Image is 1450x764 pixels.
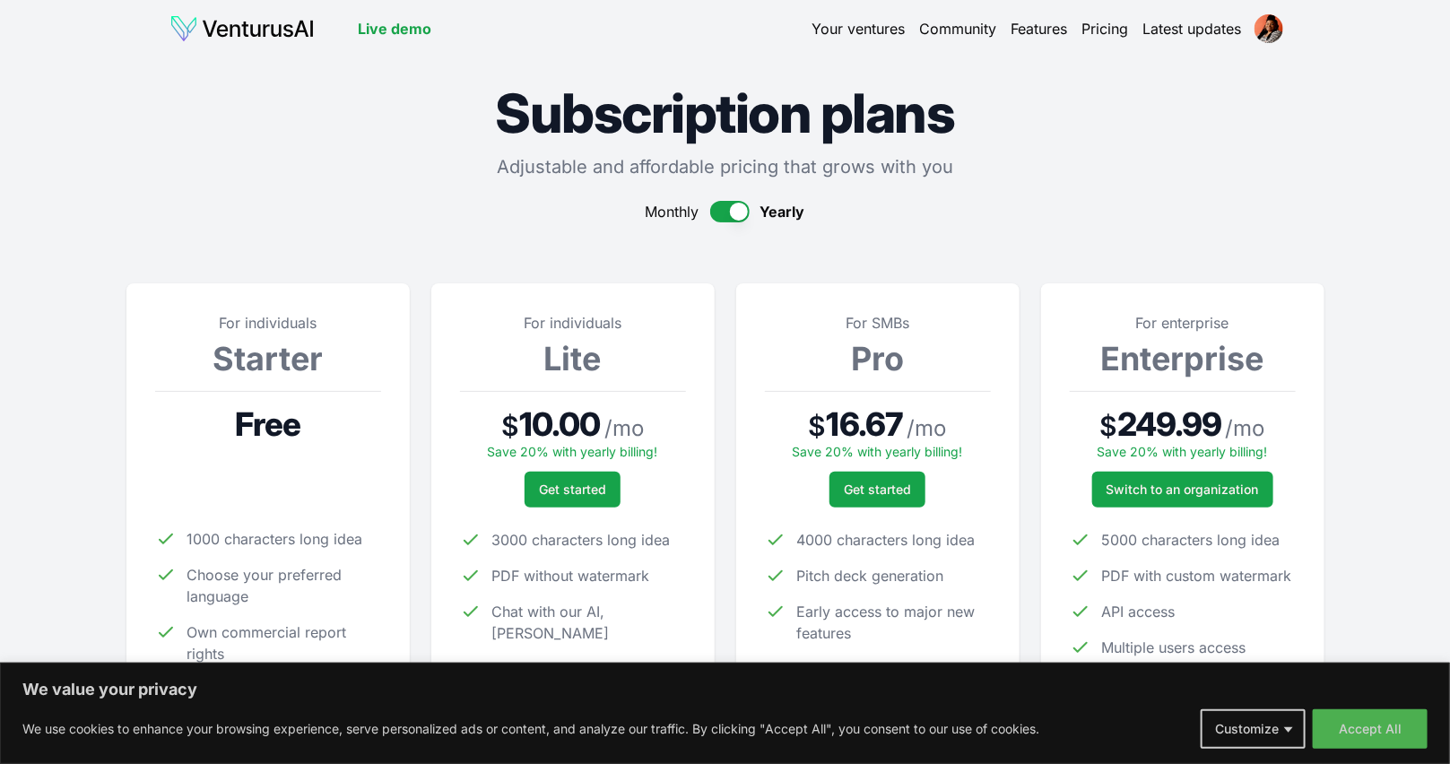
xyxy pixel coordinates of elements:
span: / mo [907,414,946,443]
span: Multiple users access [1102,637,1246,658]
a: Features [1012,18,1068,39]
span: Pitch deck generation [797,565,944,586]
a: Community [920,18,997,39]
button: Accept All [1313,709,1428,749]
span: Save 20% with yearly billing! [1098,444,1268,459]
span: 16.67 [827,406,904,442]
h1: Subscription plans [126,86,1324,140]
span: $ [1099,410,1117,442]
p: We value your privacy [22,679,1428,700]
span: Own commercial report rights [187,621,381,664]
p: For SMBs [765,312,991,334]
p: For individuals [460,312,686,334]
button: Customize [1201,709,1306,749]
span: 249.99 [1117,406,1222,442]
span: PDF with custom watermark [1102,565,1292,586]
button: Get started [525,472,621,508]
a: Switch to an organization [1092,472,1273,508]
a: Your ventures [812,18,906,39]
a: Latest updates [1143,18,1242,39]
p: For enterprise [1070,312,1296,334]
span: Yearly [760,201,805,222]
p: We use cookies to enhance your browsing experience, serve personalized ads or content, and analyz... [22,718,1039,740]
span: PDF without watermark [492,565,650,586]
span: Chat with our AI, [PERSON_NAME] [492,601,686,644]
h3: Pro [765,341,991,377]
span: Save 20% with yearly billing! [793,444,963,459]
span: 3000 characters long idea [492,529,671,551]
span: 5 Advanced reports/month [797,658,979,680]
h3: Lite [460,341,686,377]
span: Choose your preferred language [187,564,381,607]
span: 5000 characters long idea [1102,529,1281,551]
span: $ [501,410,519,442]
img: ALV-UjWf46TW2bqJaDE7PIVIySWmfCqFOq0DagnXXsC8H8JBLo4Mx6YFBC5p9vncqgxegbfhjoErqVIJ9ytmwUGpycgh9odoE... [1255,14,1283,43]
span: / mo [604,414,644,443]
span: 1000 characters long idea [187,528,363,550]
span: Save 20% with yearly billing! [488,444,658,459]
img: logo [169,14,315,43]
span: Free [235,406,300,442]
span: Dashboard access [492,658,618,680]
span: / mo [1226,414,1265,443]
h3: Starter [155,341,381,377]
button: Get started [829,472,925,508]
p: Adjustable and affordable pricing that grows with you [126,154,1324,179]
span: Monthly [646,201,699,222]
span: $ [809,410,827,442]
span: Get started [539,481,606,499]
a: Pricing [1082,18,1129,39]
span: API access [1102,601,1176,622]
span: 4000 characters long idea [797,529,976,551]
a: Live demo [358,18,431,39]
span: 10.00 [519,406,601,442]
span: Get started [844,481,911,499]
p: For individuals [155,312,381,334]
h3: Enterprise [1070,341,1296,377]
span: Early access to major new features [797,601,991,644]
